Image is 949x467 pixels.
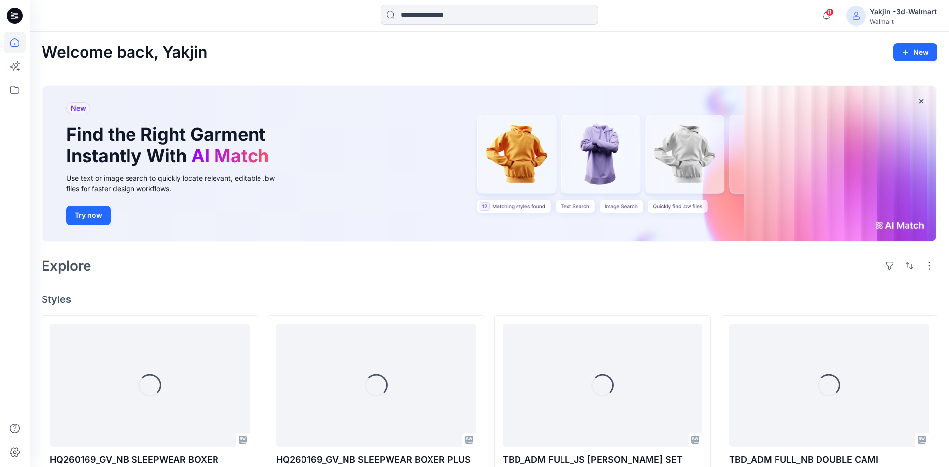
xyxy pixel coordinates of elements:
button: Try now [66,206,111,225]
h4: Styles [42,294,937,305]
svg: avatar [852,12,860,20]
div: Use text or image search to quickly locate relevant, editable .bw files for faster design workflows. [66,173,289,194]
p: TBD_ADM FULL_NB DOUBLE CAMI [729,453,929,467]
h1: Find the Right Garment Instantly With [66,124,274,167]
div: Walmart [870,18,937,25]
button: New [893,43,937,61]
h2: Explore [42,258,91,274]
span: AI Match [191,145,269,167]
p: TBD_ADM FULL_JS [PERSON_NAME] SET [503,453,702,467]
p: HQ260169_GV_NB SLEEPWEAR BOXER [50,453,250,467]
p: HQ260169_GV_NB SLEEPWEAR BOXER PLUS [276,453,476,467]
div: Yakjin -3d-Walmart [870,6,937,18]
span: 8 [826,8,834,16]
span: New [71,102,86,114]
h2: Welcome back, Yakjin [42,43,208,62]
